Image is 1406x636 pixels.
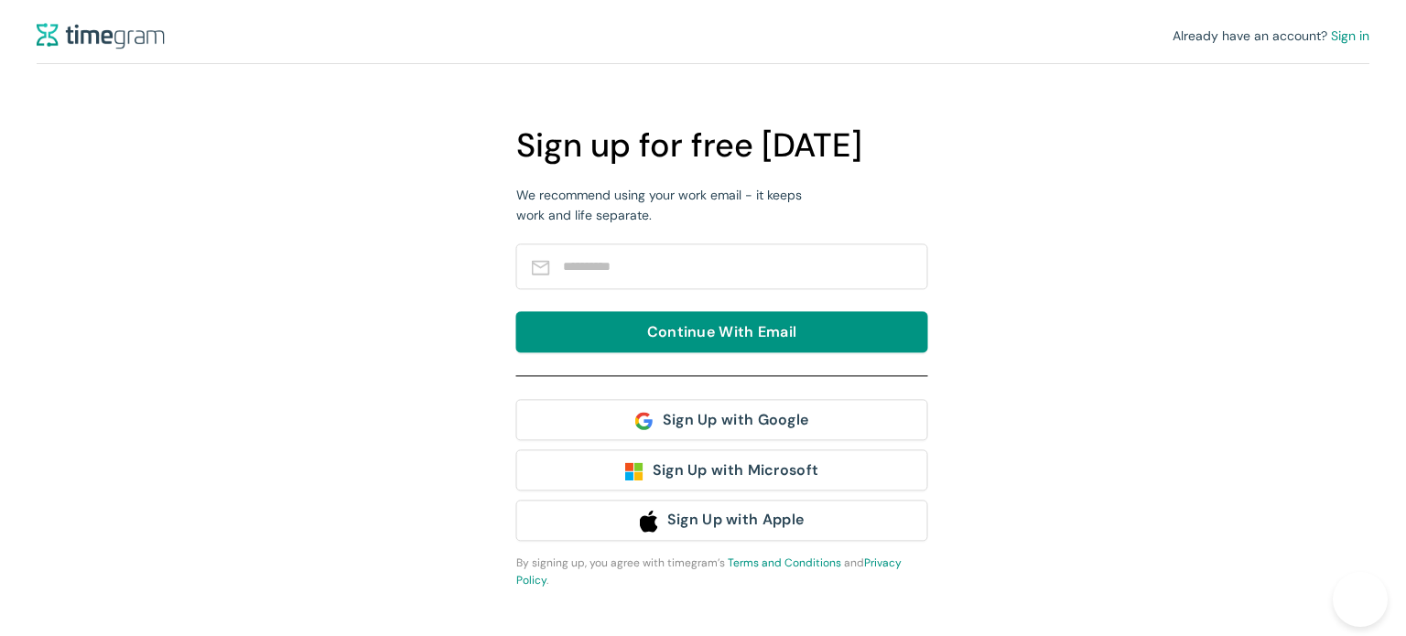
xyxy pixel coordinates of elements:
[516,500,928,541] button: Sign Up with Apple
[647,320,797,343] span: Continue With Email
[532,261,550,276] img: workEmail.b6d5193ac24512bb5ed340f0fc694c1d.svg
[640,510,658,533] img: apple_logo.svg.d3405fc89ec32574d3f8fcfecea41810.svg
[516,555,928,589] div: By signing up, you agree with timegram’s and .
[516,185,814,225] div: We recommend using your work email - it keeps work and life separate.
[516,449,928,490] button: Sign Up with Microsoft
[635,412,654,430] img: Google%20icon.929585cbd2113aa567ae39ecc8c7a1ec.svg
[516,120,941,172] h1: Sign up for free [DATE]
[663,408,809,431] span: Sign Up with Google
[516,399,928,440] button: Sign Up with Google
[728,555,841,570] a: Terms and Conditions
[1331,27,1369,44] span: Sign in
[516,311,928,352] button: Continue With Email
[1173,26,1369,46] div: Already have an account?
[1333,572,1388,627] iframe: Toggle Customer Support
[625,462,644,480] img: microsoft_symbol.svg.7adfcf4148f1340ac07bbd622f15fa9b.svg
[653,458,819,481] span: Sign Up with Microsoft
[667,509,804,532] span: Sign Up with Apple
[37,23,165,49] img: logo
